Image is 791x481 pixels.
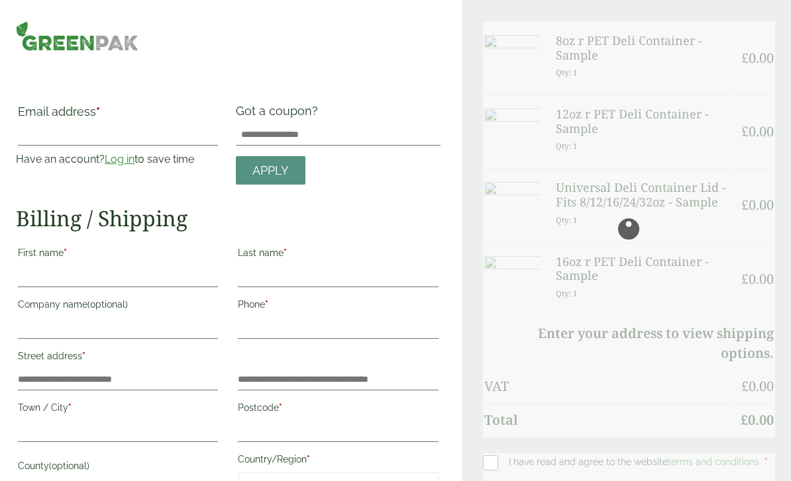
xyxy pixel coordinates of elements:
[16,152,220,167] p: Have an account? to save time
[18,243,218,266] label: First name
[18,347,218,369] label: Street address
[236,104,323,124] label: Got a coupon?
[238,243,438,266] label: Last name
[82,351,85,361] abbr: required
[265,299,268,310] abbr: required
[16,21,138,51] img: GreenPak Supplies
[87,299,128,310] span: (optional)
[96,105,100,118] abbr: required
[238,295,438,318] label: Phone
[18,106,218,124] label: Email address
[49,460,89,471] span: (optional)
[18,295,218,318] label: Company name
[236,156,305,185] a: Apply
[68,402,72,413] abbr: required
[307,454,310,464] abbr: required
[284,247,287,258] abbr: required
[18,457,218,479] label: County
[64,247,67,258] abbr: required
[16,206,441,231] h2: Billing / Shipping
[18,398,218,421] label: Town / City
[238,398,438,421] label: Postcode
[252,163,289,178] span: Apply
[105,153,134,165] a: Log in
[279,402,282,413] abbr: required
[238,450,438,472] label: Country/Region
